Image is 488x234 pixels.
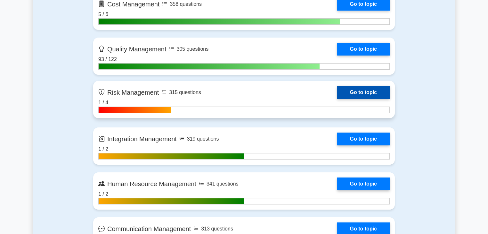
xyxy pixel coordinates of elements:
a: Go to topic [337,133,390,145]
a: Go to topic [337,178,390,190]
a: Go to topic [337,43,390,56]
a: Go to topic [337,86,390,99]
